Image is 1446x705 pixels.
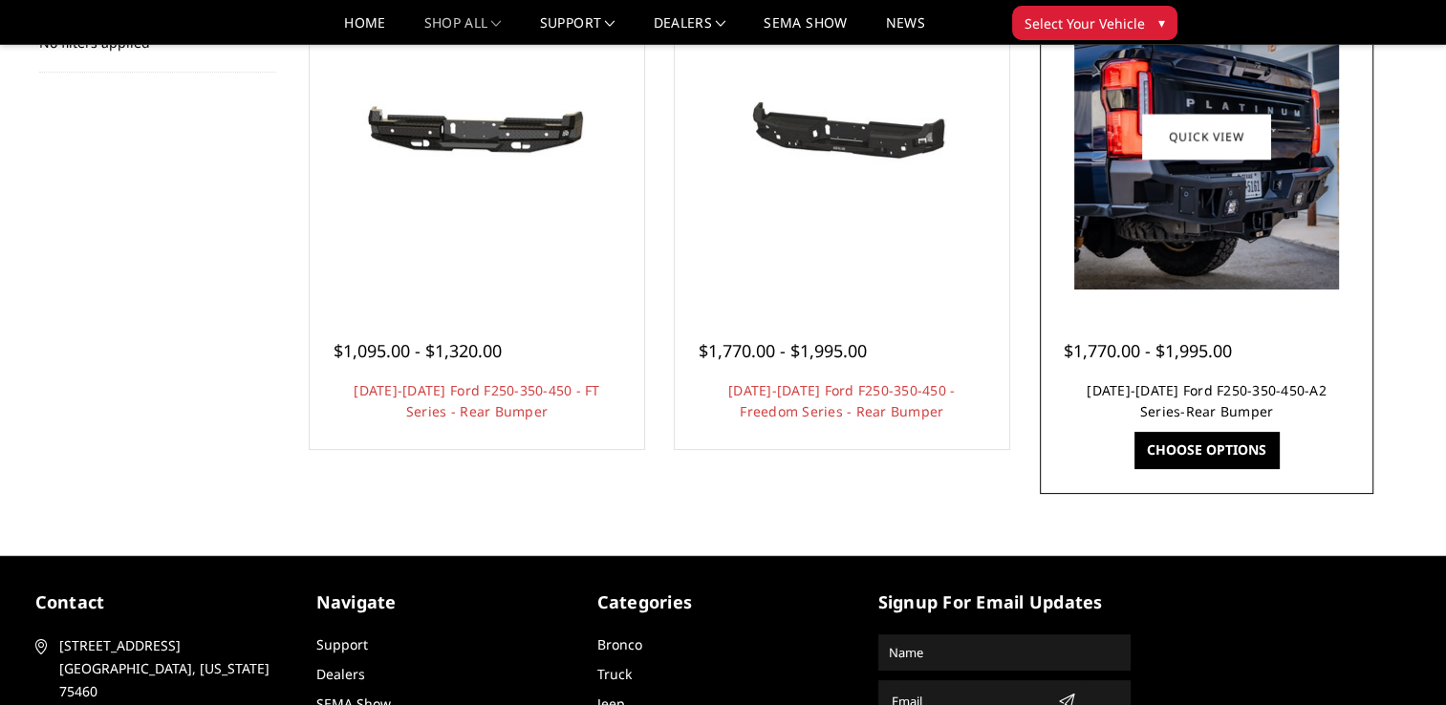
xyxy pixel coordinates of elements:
a: Truck [597,665,632,683]
h5: signup for email updates [878,589,1131,615]
h5: contact [35,589,288,615]
span: [STREET_ADDRESS] [GEOGRAPHIC_DATA], [US_STATE] 75460 [59,634,281,703]
span: $1,770.00 - $1,995.00 [699,339,867,362]
a: SEMA Show [764,16,847,44]
a: Dealers [316,665,365,683]
span: $1,770.00 - $1,995.00 [1064,339,1232,362]
a: Bronco [597,635,642,653]
a: Dealers [654,16,726,44]
button: Select Your Vehicle [1012,6,1177,40]
a: News [885,16,924,44]
span: $1,095.00 - $1,320.00 [334,339,502,362]
img: 2023-2025 Ford F250-350-450 - FT Series - Rear Bumper [324,64,630,209]
a: Home [344,16,385,44]
a: Support [316,635,368,653]
h5: Categories [597,589,850,615]
a: Choose Options [1134,432,1279,468]
a: [DATE]-[DATE] Ford F250-350-450 - FT Series - Rear Bumper [354,381,599,420]
iframe: Chat Widget [1350,613,1446,705]
a: [DATE]-[DATE] Ford F250-350-450-A2 Series-Rear Bumper [1087,381,1327,420]
a: Support [540,16,615,44]
a: Quick view [1142,114,1270,159]
span: Select Your Vehicle [1025,13,1145,33]
a: shop all [424,16,502,44]
span: ▾ [1158,12,1165,32]
a: [DATE]-[DATE] Ford F250-350-450 - Freedom Series - Rear Bumper [728,381,955,420]
h5: Navigate [316,589,569,615]
input: Name [881,637,1128,668]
